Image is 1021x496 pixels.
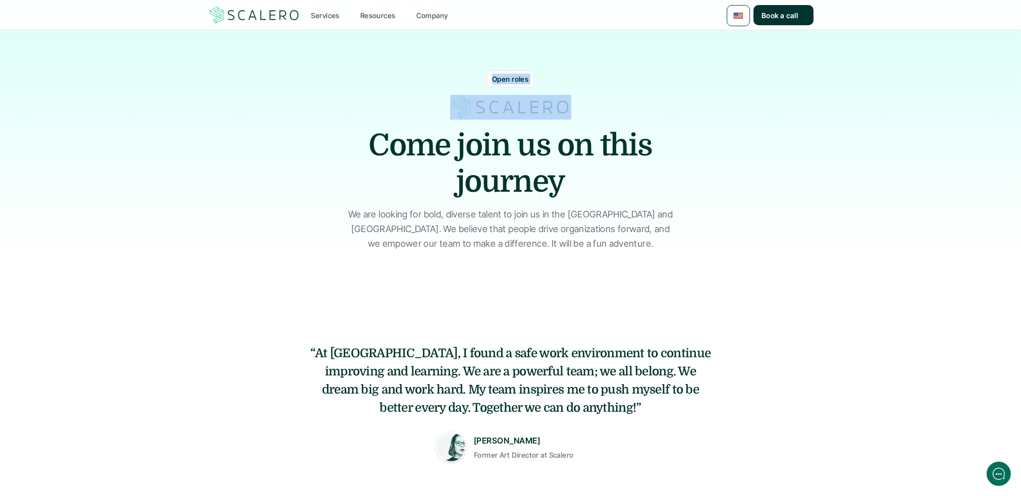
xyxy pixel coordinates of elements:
p: Company [416,10,448,21]
h2: Let us know if we can help with lifecycle marketing. [15,67,187,116]
h5: “At [GEOGRAPHIC_DATA], I found a safe work environment to continue improving and learning. We are... [309,344,713,417]
a: Book a call [754,5,814,25]
img: Scalero logo [450,95,571,120]
p: Resources [360,10,396,21]
h1: Come join us on this journey [359,127,662,200]
p: Open roles [492,74,528,84]
a: Scalero company logotype [208,6,301,24]
h1: Hi! Welcome to [GEOGRAPHIC_DATA]. [15,49,187,65]
span: New conversation [65,140,121,148]
p: Former Art Director at Scalero [474,450,574,460]
p: [PERSON_NAME] [474,434,540,448]
img: Scalero company logotype [208,6,301,25]
p: Services [311,10,340,21]
p: We are looking for bold, diverse talent to join us in the [GEOGRAPHIC_DATA] and [GEOGRAPHIC_DATA]... [347,207,675,251]
p: Book a call [762,10,798,21]
button: New conversation [16,134,186,154]
span: We run on Gist [84,353,128,359]
img: 🇺🇸 [733,11,743,21]
iframe: gist-messenger-bubble-iframe [987,462,1011,486]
